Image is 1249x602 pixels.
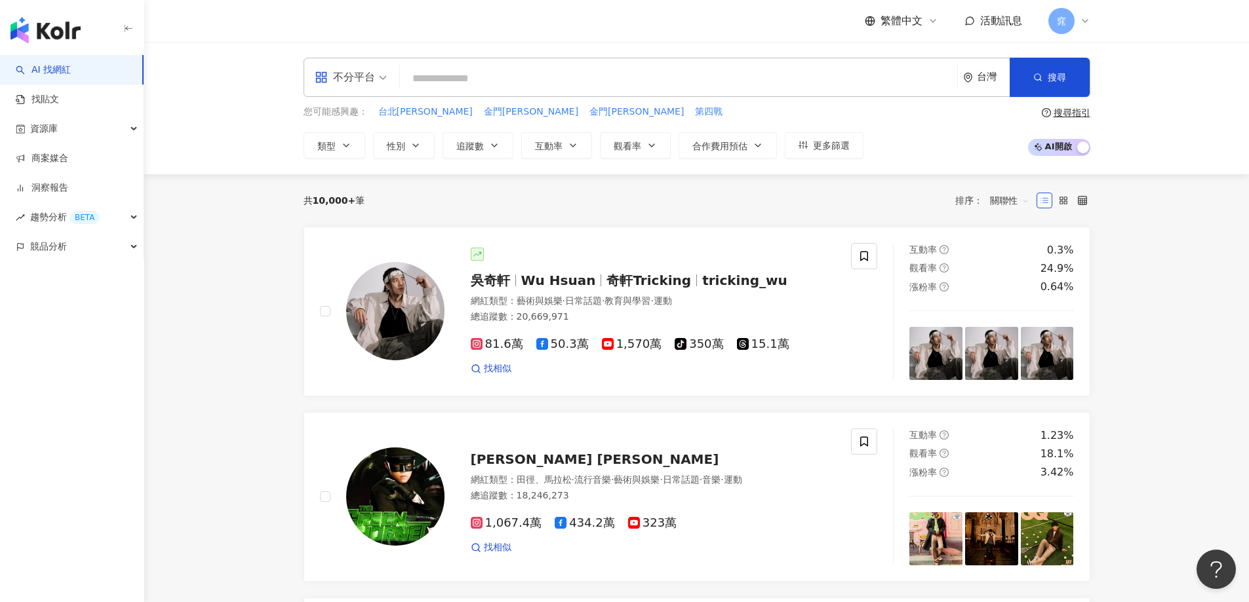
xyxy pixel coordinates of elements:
[563,295,565,306] span: ·
[654,295,672,306] span: 運動
[650,295,653,306] span: ·
[471,474,836,487] div: 網紅類型 ：
[1048,72,1066,83] span: 搜尋
[471,489,836,502] div: 總追蹤數 ： 18,246,273
[572,474,574,485] span: ·
[1021,512,1074,565] img: post-image
[785,132,863,159] button: 更多篩選
[69,211,100,224] div: BETA
[692,141,747,151] span: 合作費用預估
[695,105,723,119] span: 第四戰
[909,512,962,565] img: post-image
[484,541,511,554] span: 找相似
[484,362,511,375] span: 找相似
[16,213,25,222] span: rise
[679,132,777,159] button: 合作費用預估
[313,195,356,206] span: 10,000+
[1042,108,1051,117] span: question-circle
[1054,107,1090,118] div: 搜尋指引
[675,337,723,351] span: 350萬
[628,516,677,530] span: 323萬
[1041,428,1074,443] div: 1.23%
[940,468,949,477] span: question-circle
[1021,327,1074,380] img: post-image
[535,141,563,151] span: 互動率
[16,64,71,77] a: searchAI 找網紅
[737,337,789,351] span: 15.1萬
[965,327,1018,380] img: post-image
[521,132,592,159] button: 互動率
[1197,550,1236,589] iframe: Help Scout Beacon - Open
[1041,465,1074,480] div: 3.42%
[30,202,100,232] span: 趨勢分析
[940,282,949,292] span: question-circle
[521,273,596,288] span: Wu Hsuan
[471,337,523,351] span: 81.6萬
[694,105,723,119] button: 第四戰
[10,17,81,43] img: logo
[574,474,611,485] span: 流行音樂
[955,190,1037,211] div: 排序：
[346,447,445,546] img: KOL Avatar
[16,93,59,106] a: 找貼文
[980,14,1022,27] span: 活動訊息
[315,67,375,88] div: 不分平台
[1041,261,1074,276] div: 24.9%
[471,516,542,530] span: 1,067.4萬
[909,263,937,273] span: 觀看率
[536,337,589,351] span: 50.3萬
[940,245,949,254] span: question-circle
[600,132,671,159] button: 觀看率
[909,430,937,440] span: 互動率
[16,181,68,195] a: 洞察報告
[702,474,721,485] span: 音樂
[471,451,719,467] span: [PERSON_NAME] [PERSON_NAME]
[304,227,1090,396] a: KOL Avatar吳奇軒Wu Hsuan奇軒Trickingtricking_wu網紅類型：藝術與娛樂·日常話題·教育與學習·運動總追蹤數：20,669,97181.6萬50.3萬1,570萬...
[965,512,1018,565] img: post-image
[1047,243,1074,257] div: 0.3%
[378,105,473,119] span: 台北[PERSON_NAME]
[589,105,684,119] span: 金門[PERSON_NAME]
[909,448,937,459] span: 觀看率
[471,541,511,554] a: 找相似
[724,474,742,485] span: 運動
[517,295,563,306] span: 藝術與娛樂
[702,273,787,288] span: tricking_wu
[304,412,1090,582] a: KOL Avatar[PERSON_NAME] [PERSON_NAME]網紅類型：田徑、馬拉松·流行音樂·藝術與娛樂·日常話題·音樂·運動總追蹤數：18,246,2731,067.4萬434....
[940,263,949,273] span: question-circle
[315,71,328,84] span: appstore
[602,295,605,306] span: ·
[304,195,365,206] div: 共 筆
[614,141,641,151] span: 觀看率
[881,14,922,28] span: 繁體中文
[517,474,572,485] span: 田徑、馬拉松
[346,262,445,360] img: KOL Avatar
[30,114,58,143] span: 資源庫
[387,141,405,151] span: 性別
[1010,58,1090,97] button: 搜尋
[16,152,68,165] a: 商案媒合
[378,105,473,119] button: 台北[PERSON_NAME]
[990,190,1029,211] span: 關聯性
[456,141,484,151] span: 追蹤數
[721,474,723,485] span: ·
[963,73,973,83] span: environment
[317,141,336,151] span: 類型
[940,449,949,458] span: question-circle
[660,474,662,485] span: ·
[909,467,937,478] span: 漲粉率
[373,132,435,159] button: 性別
[1041,280,1074,294] div: 0.64%
[663,474,700,485] span: 日常話題
[611,474,614,485] span: ·
[977,71,1010,83] div: 台灣
[606,273,691,288] span: 奇軒Tricking
[555,516,615,530] span: 434.2萬
[471,310,836,324] div: 總追蹤數 ： 20,669,971
[30,232,67,261] span: 競品分析
[940,430,949,440] span: question-circle
[471,295,836,308] div: 網紅類型 ：
[813,140,850,151] span: 更多篩選
[304,105,368,119] span: 您可能感興趣：
[909,327,962,380] img: post-image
